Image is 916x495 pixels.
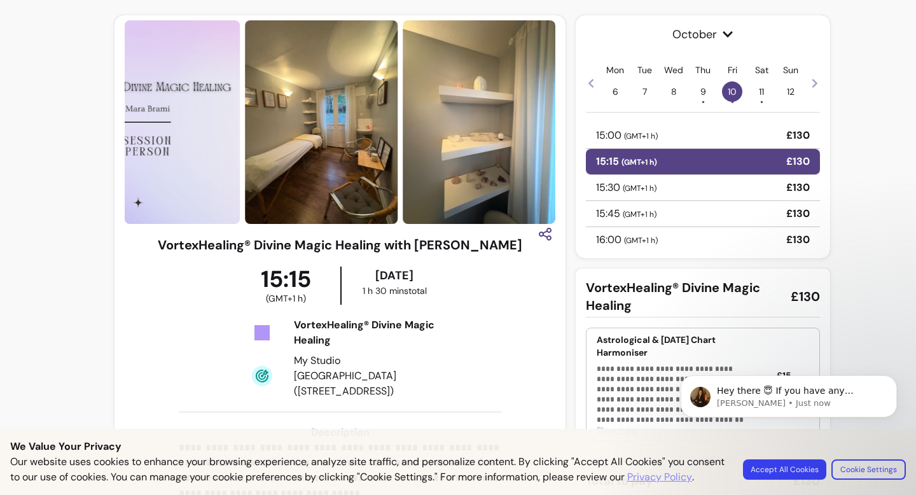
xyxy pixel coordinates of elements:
div: [DATE] [344,267,445,284]
span: ( GMT+1 h ) [623,183,656,193]
p: Sun [783,64,798,76]
h3: VortexHealing® Divine Magic Healing with [PERSON_NAME] [158,236,522,254]
p: Mon [606,64,624,76]
div: 1 h 30 mins total [344,284,445,297]
img: https://d3pz9znudhj10h.cloudfront.net/a0a950ba-c32c-457b-aa4d-545f31b60a92 [36,20,240,224]
p: £130 [786,206,810,221]
span: 8 [663,81,684,102]
p: 15:45 [596,206,656,221]
div: My Studio [GEOGRAPHIC_DATA] ([STREET_ADDRESS]) [294,353,445,399]
p: £130 [786,154,810,169]
img: Tickets Icon [252,323,272,343]
p: Sat [755,64,768,76]
p: We Value Your Privacy [10,439,906,454]
span: ( GMT+1 h ) [623,209,656,220]
h3: Description [179,425,502,440]
span: ( GMT+1 h ) [624,235,658,246]
div: 15:15 [232,267,340,305]
span: 9 [693,81,713,102]
p: Wed [664,64,683,76]
span: 6 [605,81,625,102]
span: VortexHealing® Divine Magic Healing [586,279,781,314]
iframe: Intercom notifications message [662,349,916,489]
span: • [760,95,763,108]
span: ( GMT+1 h ) [624,131,658,141]
p: 15:00 [596,128,658,143]
span: ( GMT+1 h ) [266,292,306,305]
p: Astrological & [DATE] Chart Harmoniser [597,333,748,359]
span: 7 [634,81,655,102]
p: 15:30 [596,180,656,195]
p: £130 [786,232,810,247]
span: 12 [781,81,801,102]
p: 15:15 [596,154,657,169]
p: Fri [728,64,737,76]
a: Privacy Policy [627,470,692,485]
span: ( GMT+1 h ) [621,157,657,167]
span: • [702,95,705,108]
img: https://d3pz9znudhj10h.cloudfront.net/e0cfc17a-f2b4-4dd7-a512-8a46dc7694f2 [403,20,555,224]
p: Thu [695,64,711,76]
p: £130 [786,128,810,143]
span: October [586,25,820,43]
p: £130 [786,180,810,195]
p: Tue [637,64,652,76]
span: 10 [722,81,742,102]
span: 11 [751,81,772,102]
div: VortexHealing® Divine Magic Healing [294,317,445,348]
span: £130 [791,288,820,305]
p: Our website uses cookies to enhance your browsing experience, analyze site traffic, and personali... [10,454,728,485]
img: https://d3pz9znudhj10h.cloudfront.net/9c7de16b-6ced-405f-bc17-40e979bc64a0 [245,20,398,224]
span: • [731,95,734,108]
p: 16:00 [596,232,658,247]
span: Show more [597,425,636,435]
